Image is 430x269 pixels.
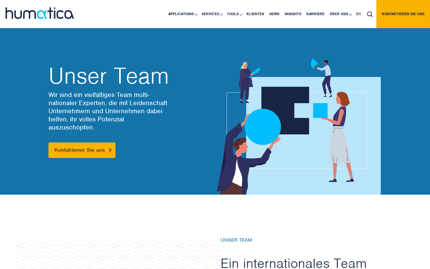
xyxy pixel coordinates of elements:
img: search_icon [367,11,373,17]
h2: Unser Team [48,65,208,87]
img: logo [6,7,74,19]
span: EN [356,11,361,16]
h6: Unser Team [221,237,387,243]
img: arrowicon [109,148,111,152]
a: Kontaktieren Sie uns [48,142,115,158]
img: about_banner1 [203,58,381,195]
p: Wir sind ein vielfältiges Team multi-nationaler Experten, die mit Leidenschaft Unternehmern und U... [48,91,208,131]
